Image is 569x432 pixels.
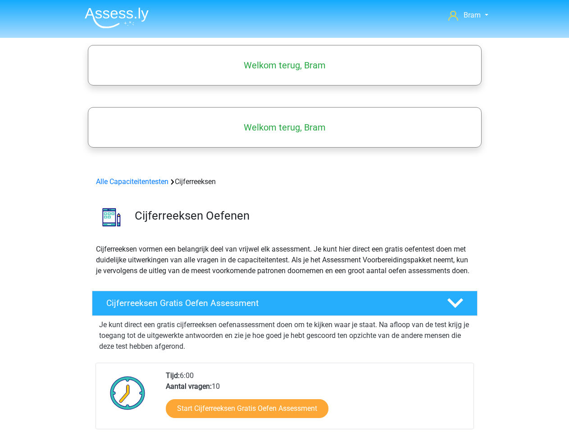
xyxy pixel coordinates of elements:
img: Assessly [85,7,149,28]
b: Aantal vragen: [166,382,212,391]
p: Cijferreeksen vormen een belangrijk deel van vrijwel elk assessment. Je kunt hier direct een grat... [96,244,473,276]
a: Alle Capaciteitentesten [96,177,168,186]
a: Cijferreeksen Gratis Oefen Assessment [88,291,481,316]
img: Klok [105,370,150,415]
a: Bram [445,10,492,21]
div: Cijferreeksen [92,176,477,187]
h5: Welkom terug, Bram [92,60,477,71]
h4: Cijferreeksen Gratis Oefen Assessment [106,298,432,308]
span: Bram [464,11,481,19]
h3: Cijferreeksen Oefenen [135,209,470,223]
p: Je kunt direct een gratis cijferreeksen oefenassessment doen om te kijken waar je staat. Na afloo... [99,319,470,352]
a: Start Cijferreeksen Gratis Oefen Assessment [166,399,328,418]
h5: Welkom terug, Bram [92,122,477,133]
img: cijferreeksen [92,198,131,236]
b: Tijd: [166,371,180,380]
div: 6:00 10 [159,370,473,429]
